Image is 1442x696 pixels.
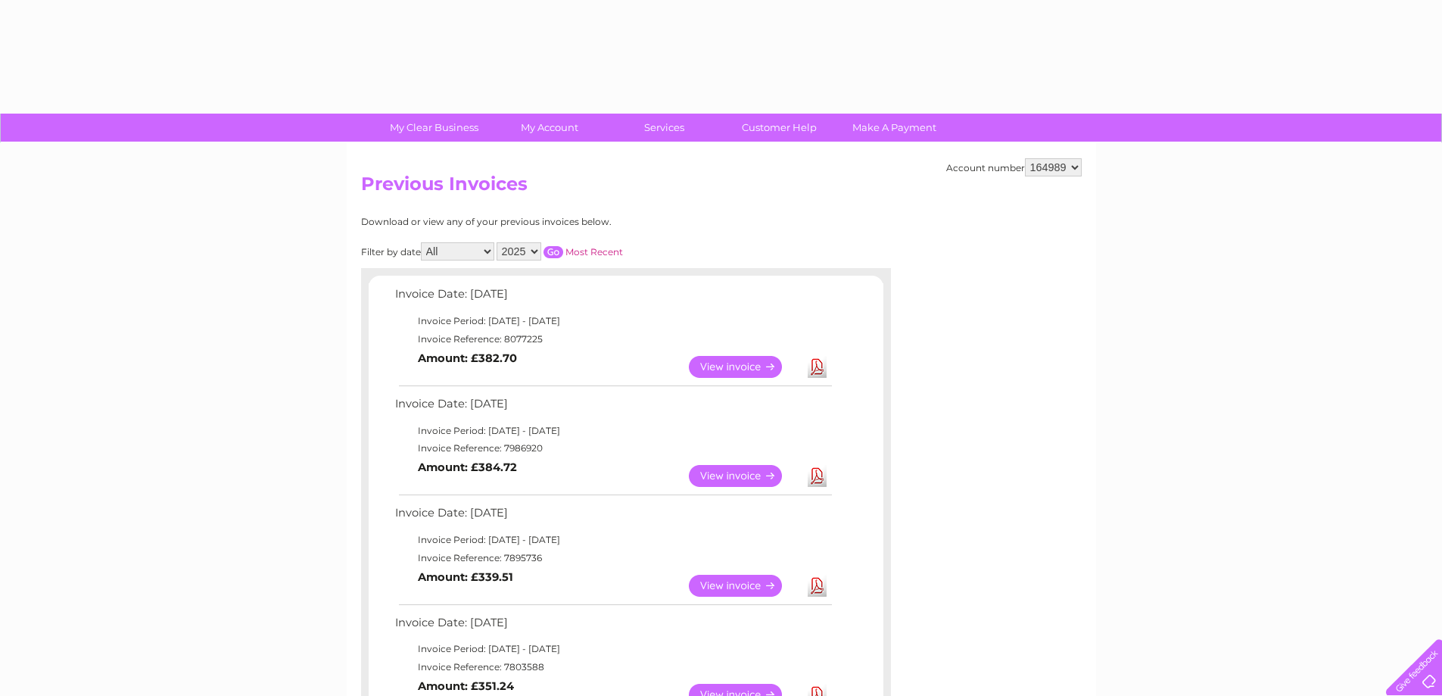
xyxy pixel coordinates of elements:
[391,284,834,312] td: Invoice Date: [DATE]
[832,114,957,142] a: Make A Payment
[391,640,834,658] td: Invoice Period: [DATE] - [DATE]
[391,439,834,457] td: Invoice Reference: 7986920
[487,114,612,142] a: My Account
[391,394,834,422] td: Invoice Date: [DATE]
[391,503,834,531] td: Invoice Date: [DATE]
[391,330,834,348] td: Invoice Reference: 8077225
[361,173,1082,202] h2: Previous Invoices
[391,549,834,567] td: Invoice Reference: 7895736
[391,613,834,641] td: Invoice Date: [DATE]
[391,422,834,440] td: Invoice Period: [DATE] - [DATE]
[391,312,834,330] td: Invoice Period: [DATE] - [DATE]
[391,658,834,676] td: Invoice Reference: 7803588
[372,114,497,142] a: My Clear Business
[602,114,727,142] a: Services
[717,114,842,142] a: Customer Help
[565,246,623,257] a: Most Recent
[361,217,758,227] div: Download or view any of your previous invoices below.
[418,460,517,474] b: Amount: £384.72
[418,351,517,365] b: Amount: £382.70
[946,158,1082,176] div: Account number
[418,679,514,693] b: Amount: £351.24
[689,465,800,487] a: View
[808,356,827,378] a: Download
[418,570,513,584] b: Amount: £339.51
[808,575,827,597] a: Download
[391,531,834,549] td: Invoice Period: [DATE] - [DATE]
[361,242,758,261] div: Filter by date
[689,575,800,597] a: View
[689,356,800,378] a: View
[808,465,827,487] a: Download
